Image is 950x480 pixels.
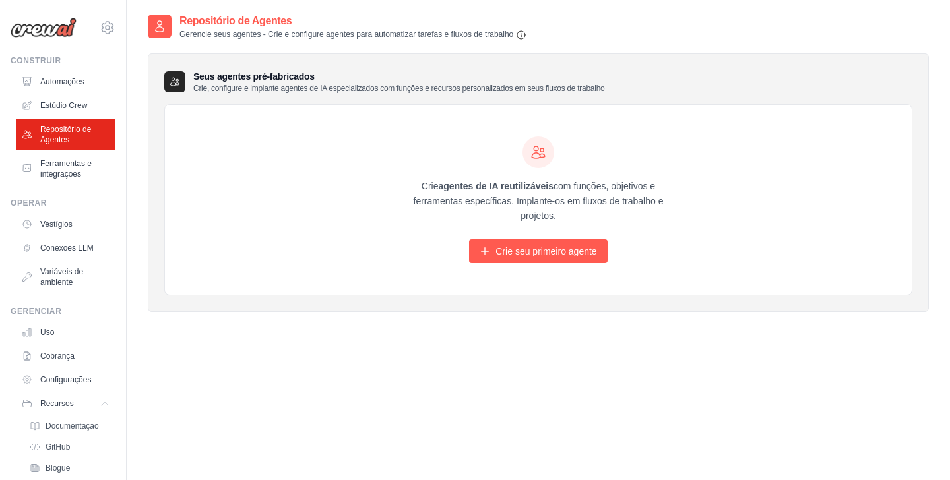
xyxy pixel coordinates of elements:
[16,345,115,367] a: Cobrança
[439,181,554,191] font: agentes de IA reutilizáveis
[40,77,84,86] font: Automações
[40,267,83,287] font: Variáveis ​​de ambiente
[193,71,315,82] font: Seus agentes pré-fabricados
[16,119,115,150] a: Repositório de Agentes
[40,125,91,144] font: Repositório de Agentes
[11,307,61,316] font: Gerenciar
[46,464,70,473] font: Blogue
[24,438,115,456] a: GitHub
[40,101,87,110] font: Estúdio Crew
[16,393,115,414] button: Recursos
[46,442,70,452] font: GitHub
[469,239,607,263] a: Crie seu primeiro agente
[179,15,292,26] font: Repositório de Agentes
[40,351,75,361] font: Cobrança
[24,417,115,435] a: Documentação
[40,328,54,337] font: Uso
[495,246,596,256] font: Crie seu primeiro agente
[193,84,604,93] font: Crie, configure e implante agentes de IA especializados com funções e recursos personalizados em ...
[422,181,439,191] font: Crie
[11,56,61,65] font: Construir
[16,322,115,343] a: Uso
[40,399,74,408] font: Recursos
[414,181,664,222] font: ​​com funções, objetivos e ferramentas específicas. Implante-os em fluxos de trabalho e projetos.
[16,71,115,92] a: Automações
[11,198,47,208] font: Operar
[40,159,92,179] font: Ferramentas e integrações
[179,30,513,39] font: Gerencie seus agentes - Crie e configure agentes para automatizar tarefas e fluxos de trabalho
[16,261,115,293] a: Variáveis ​​de ambiente
[40,243,94,253] font: Conexões LLM
[16,237,115,258] a: Conexões LLM
[16,95,115,116] a: Estúdio Crew
[16,369,115,390] a: Configurações
[16,214,115,235] a: Vestígios
[46,421,99,431] font: Documentação
[16,153,115,185] a: Ferramentas e integrações
[40,220,73,229] font: Vestígios
[11,18,77,38] img: Logotipo
[40,375,91,384] font: Configurações
[24,459,115,477] a: Blogue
